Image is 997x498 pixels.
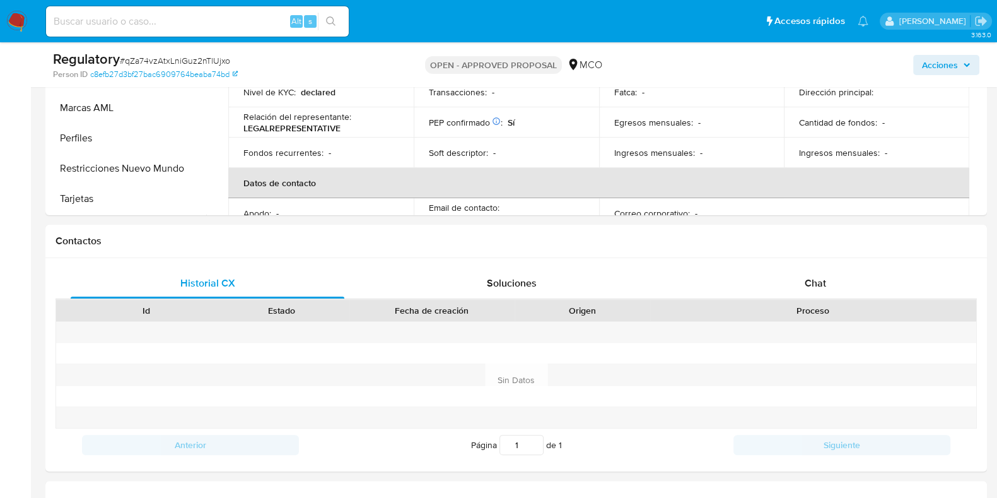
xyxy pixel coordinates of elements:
p: Email de contacto : [429,202,499,213]
p: camila.baquero@mercadolibre.com.co [899,15,970,27]
a: Notificaciones [858,16,868,27]
p: - [885,147,887,158]
div: Fecha de creación [358,304,506,317]
button: Restricciones Nuevo Mundo [49,153,206,184]
span: s [308,15,312,27]
b: Regulatory [53,49,120,69]
span: Alt [291,15,301,27]
p: Fondos recurrentes : [243,147,324,158]
p: Relación del representante : [243,111,351,122]
p: - [329,147,331,158]
div: MCO [567,58,602,72]
button: Acciones [913,55,979,75]
button: Anterior [82,435,299,455]
p: Fatca : [614,86,637,98]
span: # qZa74vzAtxLniGuz2nTlUjxo [120,54,230,67]
p: - [493,147,496,158]
p: - [700,147,703,158]
p: Correo corporativo : [614,208,690,219]
a: Salir [974,15,988,28]
button: Marcas AML [49,93,206,123]
span: Historial CX [180,276,235,290]
p: Dirección principal : [799,86,873,98]
button: Siguiente [733,435,950,455]
div: Id [87,304,205,317]
p: Ingresos mensuales : [799,147,880,158]
th: Datos de contacto [228,168,969,198]
div: Estado [223,304,341,317]
p: OPEN - APPROVED PROPOSAL [425,56,562,74]
p: Transacciones : [429,86,487,98]
p: LEGALREPRESENTATIVE [243,122,341,134]
p: Egresos mensuales : [614,117,693,128]
span: Página de [471,435,562,455]
div: Proceso [659,304,967,317]
p: PEP confirmado : [429,117,503,128]
div: Origen [523,304,641,317]
p: - [698,117,701,128]
p: declared [301,86,335,98]
span: Acciones [922,55,958,75]
span: Soluciones [487,276,537,290]
p: - [276,208,279,219]
p: Ingresos mensuales : [614,147,695,158]
span: Chat [805,276,826,290]
p: [EMAIL_ADDRESS][DOMAIN_NAME] [429,213,573,225]
input: Buscar usuario o caso... [46,13,349,30]
button: Perfiles [49,123,206,153]
p: Soft descriptor : [429,147,488,158]
p: Nivel de KYC : [243,86,296,98]
p: - [882,117,885,128]
span: 1 [559,439,562,451]
a: c8efb27d3bf27bac6909764beaba74bd [90,69,238,80]
p: - [642,86,644,98]
button: Tarjetas [49,184,206,214]
h1: Contactos [55,235,977,247]
p: - [695,208,697,219]
span: 3.163.0 [971,30,991,40]
p: Cantidad de fondos : [799,117,877,128]
span: Accesos rápidos [774,15,845,28]
p: Apodo : [243,208,271,219]
button: search-icon [318,13,344,30]
p: Sí [508,117,515,128]
b: Person ID [53,69,88,80]
p: - [492,86,494,98]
